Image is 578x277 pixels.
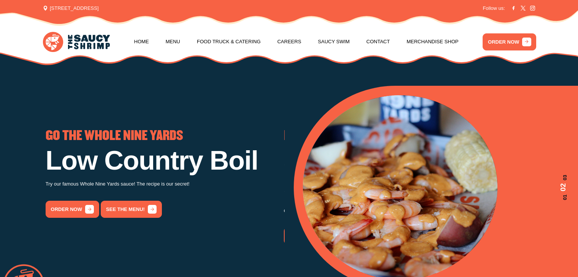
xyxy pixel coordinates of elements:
[284,227,337,244] a: order now
[558,183,569,191] span: 02
[46,130,284,218] div: 2 / 3
[43,5,98,12] span: [STREET_ADDRESS]
[407,27,459,56] a: Merchandise Shop
[483,33,536,50] a: ORDER NOW
[46,130,183,142] span: GO THE WHOLE NINE YARDS
[197,27,261,56] a: Food Truck & Catering
[284,147,522,201] h1: Sizzling Savory Seafood
[284,207,522,216] p: Come and try a taste of Statesboro's oldest Low Country Boil restaurant!
[558,195,569,200] span: 01
[166,27,180,56] a: Menu
[46,147,284,174] h1: Low Country Boil
[284,130,522,244] div: 3 / 3
[366,27,390,56] a: Contact
[284,130,384,142] span: LOW COUNTRY BOIL
[101,201,162,218] a: See the menu!
[46,201,99,218] a: order now
[134,27,149,56] a: Home
[558,175,569,180] span: 03
[46,180,284,189] p: Try our famous Whole Nine Yards sauce! The recipe is our secret!
[277,27,301,56] a: Careers
[43,32,110,52] img: logo
[318,27,350,56] a: Saucy Swim
[483,5,505,12] span: Follow us:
